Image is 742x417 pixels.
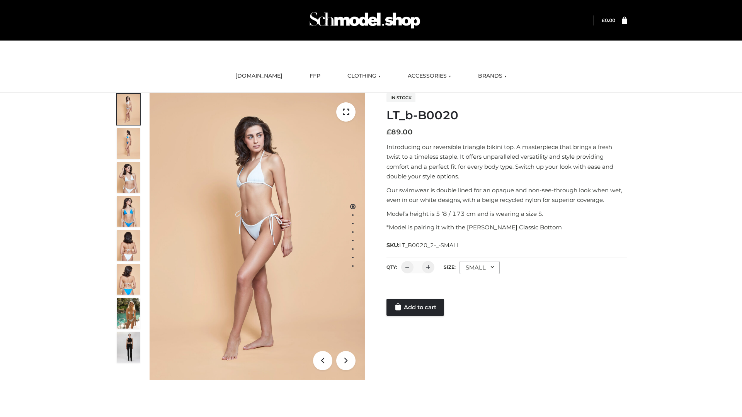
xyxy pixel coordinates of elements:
span: LT_B0020_2-_-SMALL [399,242,459,249]
img: Schmodel Admin 964 [307,5,423,36]
img: Arieltop_CloudNine_AzureSky2.jpg [117,298,140,329]
a: Add to cart [386,299,444,316]
div: SMALL [459,261,500,274]
img: ArielClassicBikiniTop_CloudNine_AzureSky_OW114ECO_4-scaled.jpg [117,196,140,227]
span: £ [602,17,605,23]
span: £ [386,128,391,136]
a: FFP [304,68,326,85]
img: ArielClassicBikiniTop_CloudNine_AzureSky_OW114ECO_2-scaled.jpg [117,128,140,159]
span: In stock [386,93,415,102]
img: ArielClassicBikiniTop_CloudNine_AzureSky_OW114ECO_3-scaled.jpg [117,162,140,193]
img: ArielClassicBikiniTop_CloudNine_AzureSky_OW114ECO_8-scaled.jpg [117,264,140,295]
img: 49df5f96394c49d8b5cbdcda3511328a.HD-1080p-2.5Mbps-49301101_thumbnail.jpg [117,332,140,363]
p: Model’s height is 5 ‘8 / 173 cm and is wearing a size S. [386,209,627,219]
a: CLOTHING [342,68,386,85]
img: ArielClassicBikiniTop_CloudNine_AzureSky_OW114ECO_1-scaled.jpg [117,94,140,125]
a: ACCESSORIES [402,68,457,85]
bdi: 0.00 [602,17,615,23]
a: £0.00 [602,17,615,23]
img: ArielClassicBikiniTop_CloudNine_AzureSky_OW114ECO_1 [150,93,365,380]
img: ArielClassicBikiniTop_CloudNine_AzureSky_OW114ECO_7-scaled.jpg [117,230,140,261]
label: Size: [444,264,456,270]
h1: LT_b-B0020 [386,108,627,122]
a: BRANDS [472,68,512,85]
p: Our swimwear is double lined for an opaque and non-see-through look when wet, even in our white d... [386,185,627,205]
label: QTY: [386,264,397,270]
span: SKU: [386,241,460,250]
p: *Model is pairing it with the [PERSON_NAME] Classic Bottom [386,222,627,232]
bdi: 89.00 [386,128,413,136]
p: Introducing our reversible triangle bikini top. A masterpiece that brings a fresh twist to a time... [386,142,627,181]
a: [DOMAIN_NAME] [230,68,288,85]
